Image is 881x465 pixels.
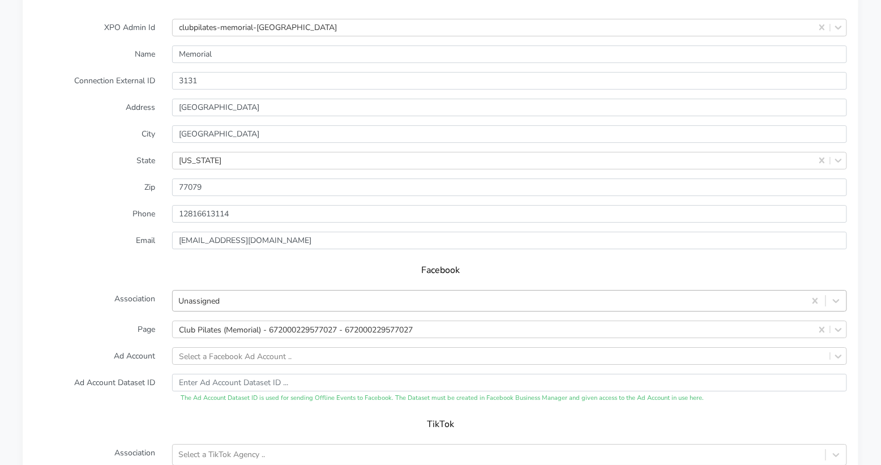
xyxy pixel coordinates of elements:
div: Select a Facebook Ad Account .. [179,350,292,362]
input: Enter Email ... [172,232,847,249]
label: Email [25,232,164,249]
label: City [25,125,164,143]
label: Phone [25,205,164,223]
div: Club Pilates (Memorial) - 672000229577027 - 672000229577027 [179,323,413,335]
div: clubpilates-memorial-[GEOGRAPHIC_DATA] [179,22,337,33]
div: [US_STATE] [179,155,222,167]
label: Ad Account [25,347,164,365]
div: Unassigned [178,295,220,307]
label: Connection External ID [25,72,164,89]
div: Select a TikTok Agency .. [178,449,265,461]
label: Zip [25,178,164,196]
input: Enter Address .. [172,99,847,116]
label: Page [25,321,164,338]
label: State [25,152,164,169]
h5: TikTok [45,419,836,430]
div: The Ad Account Dataset ID is used for sending Offline Events to Facebook. The Dataset must be cre... [172,394,847,403]
input: Enter Zip .. [172,178,847,196]
label: Association [25,290,164,312]
label: Name [25,45,164,63]
input: Enter phone ... [172,205,847,223]
label: Ad Account Dataset ID [25,374,164,403]
input: Enter Ad Account Dataset ID ... [172,374,847,391]
input: Enter Name ... [172,45,847,63]
input: Enter the City .. [172,125,847,143]
label: Address [25,99,164,116]
h5: Facebook [45,265,836,276]
label: XPO Admin Id [25,19,164,36]
input: Enter the external ID .. [172,72,847,89]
